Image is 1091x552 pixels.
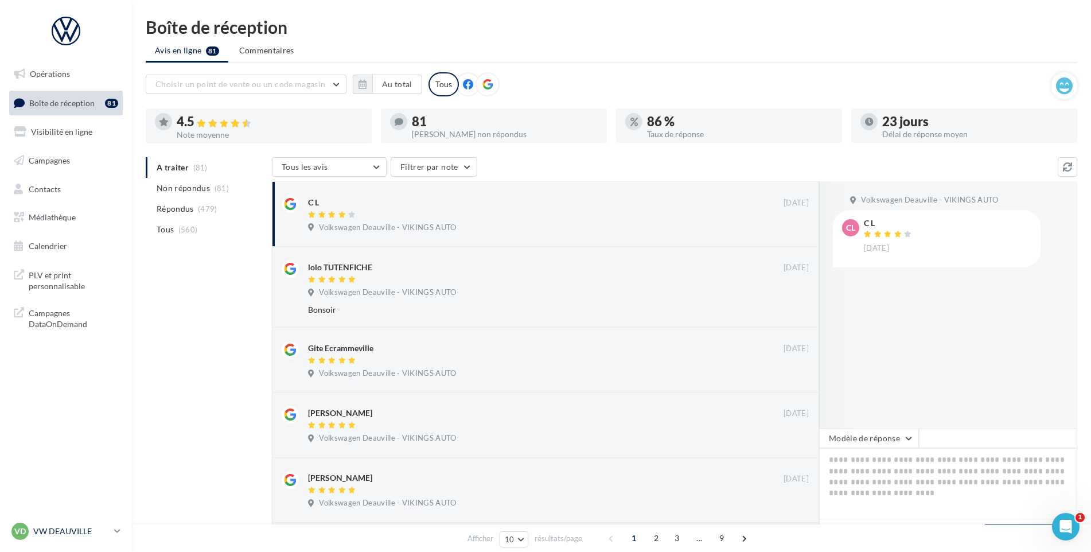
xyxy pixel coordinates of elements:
p: VW DEAUVILLE [33,526,110,537]
span: Calendrier [29,241,67,251]
span: Visibilité en ligne [31,127,92,137]
span: Contacts [29,184,61,193]
span: 2 [647,529,665,547]
div: Taux de réponse [647,130,833,138]
div: Gite Ecrammeville [308,343,373,354]
span: Campagnes DataOnDemand [29,305,118,330]
span: ... [690,529,708,547]
span: Volkswagen Deauville - VIKINGS AUTO [319,433,456,444]
span: CL [846,222,855,234]
span: Volkswagen Deauville - VIKINGS AUTO [319,498,456,508]
div: Note moyenne [177,131,363,139]
a: Contacts [7,177,125,201]
button: Au total [353,75,422,94]
span: 9 [712,529,731,547]
span: Médiathèque [29,212,76,222]
button: Modèle de réponse [819,429,919,448]
div: [PERSON_NAME] [308,472,372,484]
div: 81 [412,115,598,128]
div: Boîte de réception [146,18,1077,36]
span: [DATE] [784,474,809,484]
span: [DATE] [784,198,809,208]
span: Volkswagen Deauville - VIKINGS AUTO [861,195,998,205]
div: Tous [428,72,459,96]
span: Tous les avis [282,162,328,172]
a: Opérations [7,62,125,86]
span: Volkswagen Deauville - VIKINGS AUTO [319,287,456,298]
div: 4.5 [177,115,363,129]
span: Non répondus [157,182,210,194]
div: Bonsoir [308,304,734,316]
span: (479) [198,204,217,213]
div: 81 [105,99,118,108]
a: VD VW DEAUVILLE [9,520,123,542]
div: C L [308,197,319,208]
span: 10 [505,535,515,544]
button: Au total [372,75,422,94]
span: Répondus [157,203,194,215]
span: Boîte de réception [29,98,95,107]
a: Calendrier [7,234,125,258]
span: 1 [625,529,643,547]
button: Choisir un point de vente ou un code magasin [146,75,346,94]
button: Filtrer par note [391,157,477,177]
span: Campagnes [29,156,70,165]
span: Opérations [30,69,70,79]
div: [PERSON_NAME] non répondus [412,130,598,138]
span: (81) [215,184,229,193]
div: lolo TUTENFICHE [308,262,372,273]
span: VD [14,526,26,537]
a: Visibilité en ligne [7,120,125,144]
div: 86 % [647,115,833,128]
span: Afficher [467,533,493,544]
span: [DATE] [784,344,809,354]
div: 23 jours [882,115,1068,128]
span: 3 [668,529,686,547]
span: Volkswagen Deauville - VIKINGS AUTO [319,223,456,233]
a: Campagnes [7,149,125,173]
a: PLV et print personnalisable [7,263,125,297]
span: Tous [157,224,174,235]
iframe: Intercom live chat [1052,513,1080,541]
div: [PERSON_NAME] [308,407,372,419]
button: Tous les avis [272,157,387,177]
span: [DATE] [784,263,809,273]
a: Boîte de réception81 [7,91,125,115]
span: PLV et print personnalisable [29,267,118,292]
button: 10 [500,531,529,547]
span: Commentaires [239,45,294,56]
span: (560) [178,225,198,234]
span: Choisir un point de vente ou un code magasin [155,79,325,89]
span: Volkswagen Deauville - VIKINGS AUTO [319,368,456,379]
span: résultats/page [535,533,582,544]
a: Médiathèque [7,205,125,230]
a: Campagnes DataOnDemand [7,301,125,335]
span: [DATE] [784,409,809,419]
span: 1 [1076,513,1085,522]
span: [DATE] [864,243,889,254]
div: Délai de réponse moyen [882,130,1068,138]
div: C L [864,219,914,227]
